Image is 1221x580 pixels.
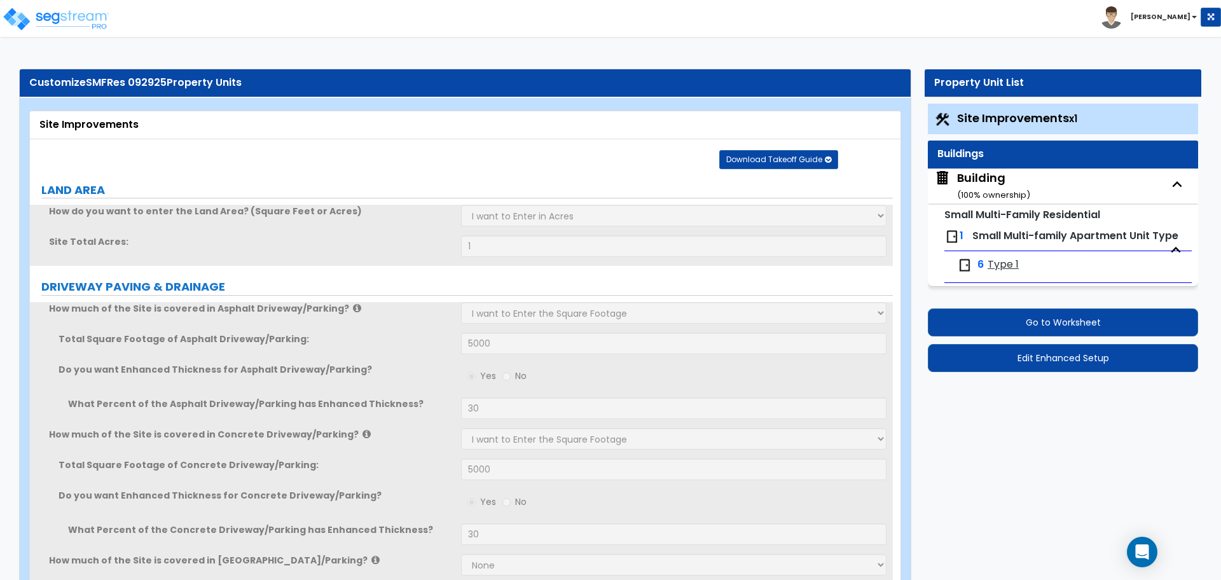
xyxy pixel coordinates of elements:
span: Yes [480,495,496,508]
input: No [502,495,511,509]
small: x1 [1069,112,1077,125]
label: How do you want to enter the Land Area? (Square Feet or Acres) [49,205,452,217]
small: Small Multi-Family Residential [944,207,1100,222]
small: ( 100 % ownership) [957,189,1030,201]
button: Go to Worksheet [928,308,1198,336]
input: Yes [467,369,476,383]
div: Buildings [937,147,1189,162]
button: Edit Enhanced Setup [928,344,1198,372]
div: Customize Property Units [29,76,901,90]
span: Small Multi-family Apartment Unit Type [972,228,1178,243]
img: Construction.png [934,111,951,128]
span: Download Takeoff Guide [726,154,822,165]
label: DRIVEWAY PAVING & DRAINAGE [41,279,893,295]
span: No [515,495,527,508]
img: avatar.png [1100,6,1122,29]
span: No [515,369,527,382]
span: 1 [960,228,963,243]
span: SMFRes 092925 [86,75,167,90]
div: Site Improvements [39,118,891,132]
input: Yes [467,495,476,509]
span: Building [934,170,1030,202]
img: logo_pro_r.png [2,6,110,32]
img: building.svg [934,170,951,186]
i: click for more info! [371,555,380,565]
i: click for more info! [362,429,371,439]
label: Total Square Footage of Concrete Driveway/Parking: [59,459,452,471]
button: Download Takeoff Guide [719,150,838,169]
span: Yes [480,369,496,382]
span: Type 1 [988,258,1019,272]
span: Site Improvements [957,110,1077,126]
label: What Percent of the Concrete Driveway/Parking has Enhanced Thickness? [68,523,452,536]
label: How much of the Site is covered in [GEOGRAPHIC_DATA]/Parking? [49,554,452,567]
label: LAND AREA [41,182,893,198]
i: click for more info! [353,303,361,313]
label: Total Square Footage of Asphalt Driveway/Parking: [59,333,452,345]
label: Do you want Enhanced Thickness for Asphalt Driveway/Parking? [59,363,452,376]
label: Site Total Acres: [49,235,452,248]
img: door.png [944,229,960,244]
div: Building [957,170,1030,202]
label: What Percent of the Asphalt Driveway/Parking has Enhanced Thickness? [68,397,452,410]
img: door.png [957,258,972,273]
span: 6 [977,258,984,272]
label: Do you want Enhanced Thickness for Concrete Driveway/Parking? [59,489,452,502]
div: Open Intercom Messenger [1127,537,1157,567]
label: How much of the Site is covered in Asphalt Driveway/Parking? [49,302,452,315]
div: Property Unit List [934,76,1192,90]
b: [PERSON_NAME] [1131,12,1190,22]
input: No [502,369,511,383]
label: How much of the Site is covered in Concrete Driveway/Parking? [49,428,452,441]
